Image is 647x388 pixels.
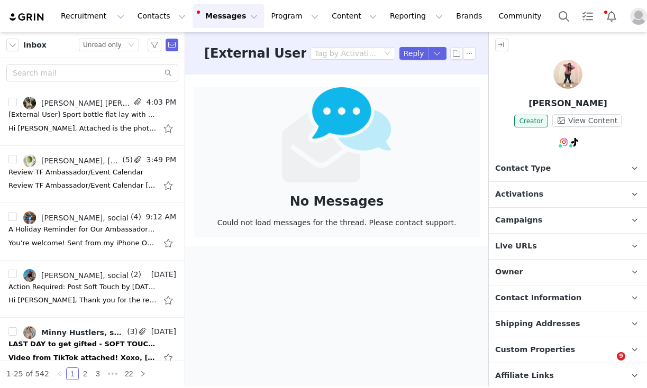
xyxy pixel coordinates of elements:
span: Inbox [23,40,47,51]
div: LAST DAY to get gifted - SOFT TOUCH BOTTLE [8,339,157,349]
img: placeholder-profile.jpg [630,8,647,25]
a: [PERSON_NAME], [PERSON_NAME], social [23,154,120,167]
div: [PERSON_NAME], social [41,214,129,222]
input: Search mail [6,64,178,81]
a: 1 [67,368,78,380]
div: Hi Alexis, Thank you for the reminder. I posted mine this week. 💕🌸 Love my new Soft Touch bottle ... [8,295,157,306]
span: Activations [495,189,543,200]
div: You’re welcome! Sent from my iPhone On Sep 29, 2025, at 4:33 PM, social <social@takeyausa.com> wr... [8,238,157,248]
div: A Holiday Reminder for Our Ambassadors 🎁 [8,224,157,235]
i: icon: down [128,42,134,49]
li: 1-25 of 542 [6,367,49,380]
button: Content [325,4,383,28]
img: ea147a6b-e4d5-4257-80e5-be8b8fcf7e17.jpg [23,97,36,109]
div: Minny Hustlers, social [41,328,125,337]
img: instagram.svg [560,138,568,146]
li: 22 [121,367,137,380]
a: [PERSON_NAME], social [23,211,129,224]
div: Could not load messages for the thread. Please contact support. [217,217,457,228]
a: [PERSON_NAME] [PERSON_NAME] [23,97,133,109]
li: Previous Page [53,367,66,380]
li: Next 3 Pages [104,367,121,380]
img: 99204825-aef7-45b1-aa25-012e7ac03fdf.jpg [23,326,36,339]
li: 3 [92,367,104,380]
button: Reporting [384,4,449,28]
button: Program [265,4,325,28]
i: icon: right [140,371,146,377]
div: No Messages [217,196,457,207]
img: grin logo [8,12,45,22]
div: [PERSON_NAME], social [41,271,129,280]
div: Hi Alexis, Attached is the photo requested. Best, Brittany [8,123,157,134]
button: Reply [399,47,429,60]
span: Campaigns [495,215,542,226]
div: Review TF Ambassador/Event Calendar Alexis S has accepted this invitation. ______________________... [8,180,157,191]
p: [PERSON_NAME] [489,97,647,110]
div: Unread only [83,39,122,51]
img: f1bc0b12-eaa8-470b-9296-1104d1bc2816.jpg [23,154,36,167]
a: Minny Hustlers, social [23,326,125,339]
span: Send Email [166,39,178,51]
div: [PERSON_NAME], [PERSON_NAME], social [41,156,120,165]
span: ••• [104,367,121,380]
img: Alyssa Vitolo [553,60,582,89]
img: 8b891305-0238-4def-9af4-fa64ea0dc43a.jpg [23,269,36,282]
span: (5) [120,154,133,165]
img: emails-empty2x.png [282,87,391,182]
a: Brands [450,4,491,28]
i: icon: down [384,50,390,58]
a: Community [493,4,553,28]
span: Shipping Addresses [495,318,580,330]
button: Contacts [131,4,192,28]
button: Messages [193,4,264,28]
div: Action Required: Post Soft Touch by Sept 20 to Be Eligible for October Activation 💧 [8,282,157,292]
a: 2 [79,368,91,380]
span: Live URLs [495,241,537,252]
span: Affiliate Links [495,370,554,382]
button: View Content [552,114,622,127]
div: Tag by Activation [315,48,377,59]
a: [PERSON_NAME], social [23,269,129,282]
i: icon: search [165,69,172,77]
div: [PERSON_NAME] [PERSON_NAME] [41,99,133,107]
button: Recruitment [54,4,131,28]
div: [External User] Sport bottle flat lay with cowgirl hat/boots [8,109,157,120]
i: icon: left [57,371,63,377]
div: Video from TikTok attached! Xoxo, Ann and Lo Minny Hustlers Website: www.minnyhustlers.com Social... [8,353,157,363]
span: Owner [495,266,523,278]
span: Contact Information [495,292,581,304]
span: Creator [514,115,549,127]
iframe: Intercom live chat [595,352,621,377]
a: Tasks [576,4,599,28]
div: Review TF Ambassador/Event Calendar [8,167,143,178]
li: 1 [66,367,79,380]
button: Search [552,4,576,28]
li: Next Page [136,367,149,380]
a: 3 [92,368,104,380]
span: Contact Type [495,163,551,174]
img: 6d724165-9efe-4ba3-9620-0ed96558997e.jpg [23,211,36,224]
a: 22 [122,368,136,380]
span: Custom Properties [495,344,575,356]
h3: [External User] [PERSON_NAME] [PERSON_NAME] Video [204,44,603,63]
button: Notifications [600,4,623,28]
span: 9 [617,352,625,361]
